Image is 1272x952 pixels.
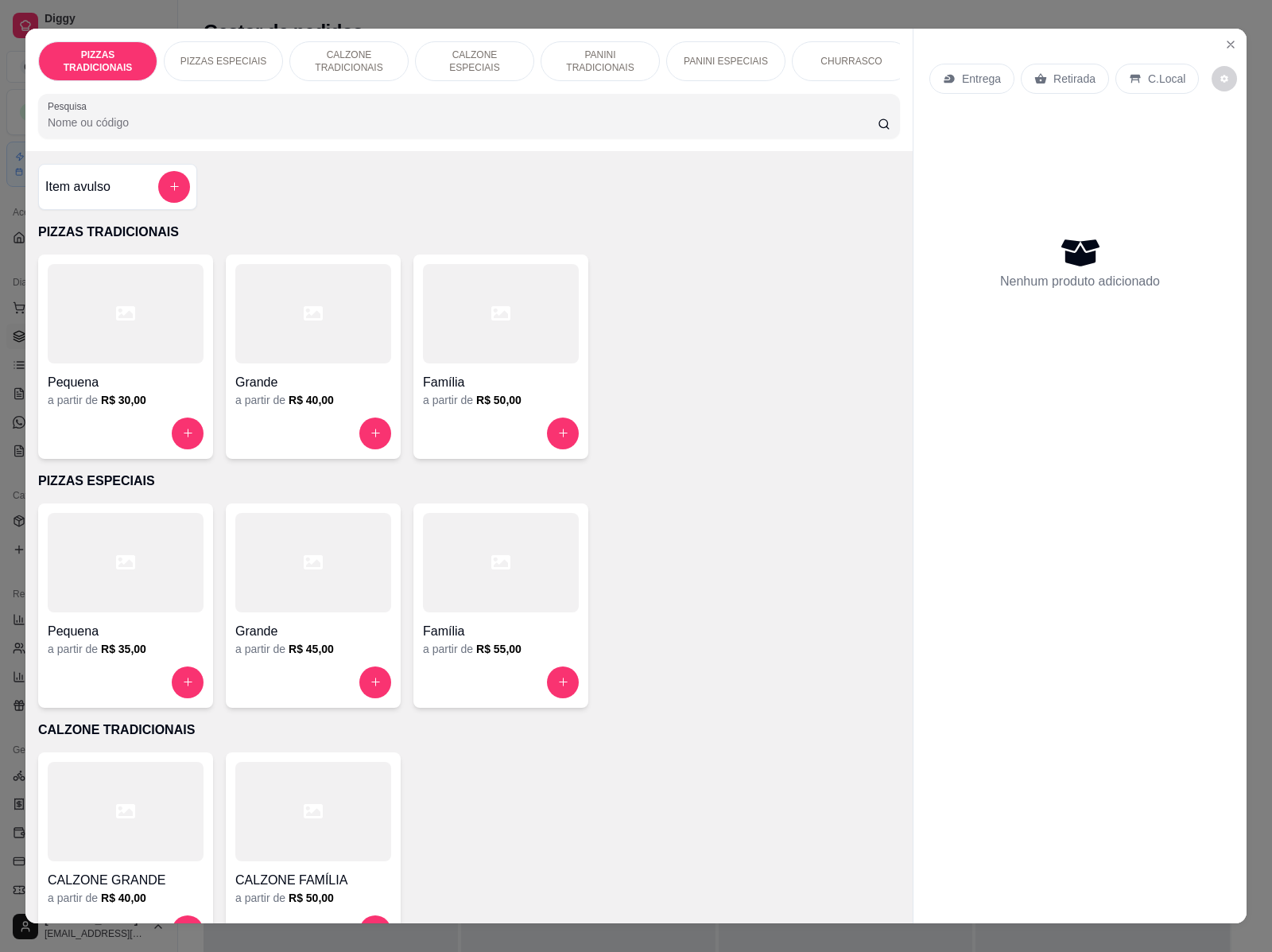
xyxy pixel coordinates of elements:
[1148,71,1185,87] p: C.Local
[235,641,391,657] div: a partir de
[172,915,204,947] button: increase-product-quantity
[48,115,878,130] input: Pesquisa
[180,55,267,68] p: PIZZAS ESPECIAIS
[820,55,882,68] p: CHURRASCO
[684,55,768,68] p: PANINI ESPECIAIS
[476,392,522,408] h6: R$ 50,00
[48,622,204,641] h4: Pequena
[38,721,900,740] p: CALZONE TRADICIONAIS
[48,641,204,657] div: a partir de
[303,49,395,74] p: CALZONE TRADICIONAIS
[962,71,1001,87] p: Entrega
[235,890,391,906] div: a partir de
[1053,71,1096,87] p: Retirada
[38,472,900,491] p: PIZZAS ESPECIAIS
[235,373,391,392] h4: Grande
[48,890,204,906] div: a partir de
[48,871,204,890] h4: CALZONE GRANDE
[48,392,204,408] div: a partir de
[423,622,579,641] h4: Família
[359,666,391,698] button: increase-product-quantity
[101,641,146,657] h6: R$ 35,00
[359,418,391,449] button: increase-product-quantity
[547,666,579,698] button: increase-product-quantity
[235,622,391,641] h4: Grande
[359,915,391,947] button: increase-product-quantity
[289,890,334,906] h6: R$ 50,00
[45,177,111,196] h4: Item avulso
[172,418,204,449] button: increase-product-quantity
[547,418,579,449] button: increase-product-quantity
[423,392,579,408] div: a partir de
[52,49,144,74] p: PIZZAS TRADICIONAIS
[476,641,522,657] h6: R$ 55,00
[423,373,579,392] h4: Família
[1000,272,1160,291] p: Nenhum produto adicionado
[172,666,204,698] button: increase-product-quantity
[101,890,146,906] h6: R$ 40,00
[1218,32,1243,57] button: Close
[158,171,190,203] button: add-separate-item
[429,49,521,74] p: CALZONE ESPECIAIS
[48,373,204,392] h4: Pequena
[48,99,92,113] label: Pesquisa
[1212,66,1237,91] button: decrease-product-quantity
[289,392,334,408] h6: R$ 40,00
[38,223,900,242] p: PIZZAS TRADICIONAIS
[554,49,646,74] p: PANINI TRADICIONAIS
[235,392,391,408] div: a partir de
[235,871,391,890] h4: CALZONE FAMÍLIA
[101,392,146,408] h6: R$ 30,00
[289,641,334,657] h6: R$ 45,00
[423,641,579,657] div: a partir de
